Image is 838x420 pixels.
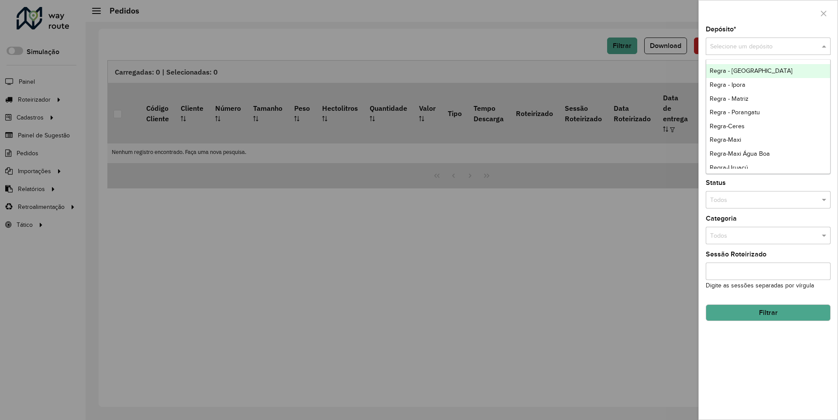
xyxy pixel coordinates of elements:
[710,67,793,74] span: Regra - [GEOGRAPHIC_DATA]
[706,249,766,260] label: Sessão Roteirizado
[710,150,770,157] span: Regra-Maxi Água Boa
[710,81,745,88] span: Regra - Ipora
[706,213,737,224] label: Categoria
[710,109,760,116] span: Regra - Porangatu
[710,164,748,171] span: Regra-Uruaçú
[706,178,726,188] label: Status
[706,282,814,289] small: Digite as sessões separadas por vírgula
[706,304,831,321] button: Filtrar
[710,123,745,130] span: Regra-Ceres
[710,136,741,143] span: Regra-Maxi
[706,59,831,174] ng-dropdown-panel: Options list
[706,24,736,34] label: Depósito
[710,95,749,102] span: Regra - Matriz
